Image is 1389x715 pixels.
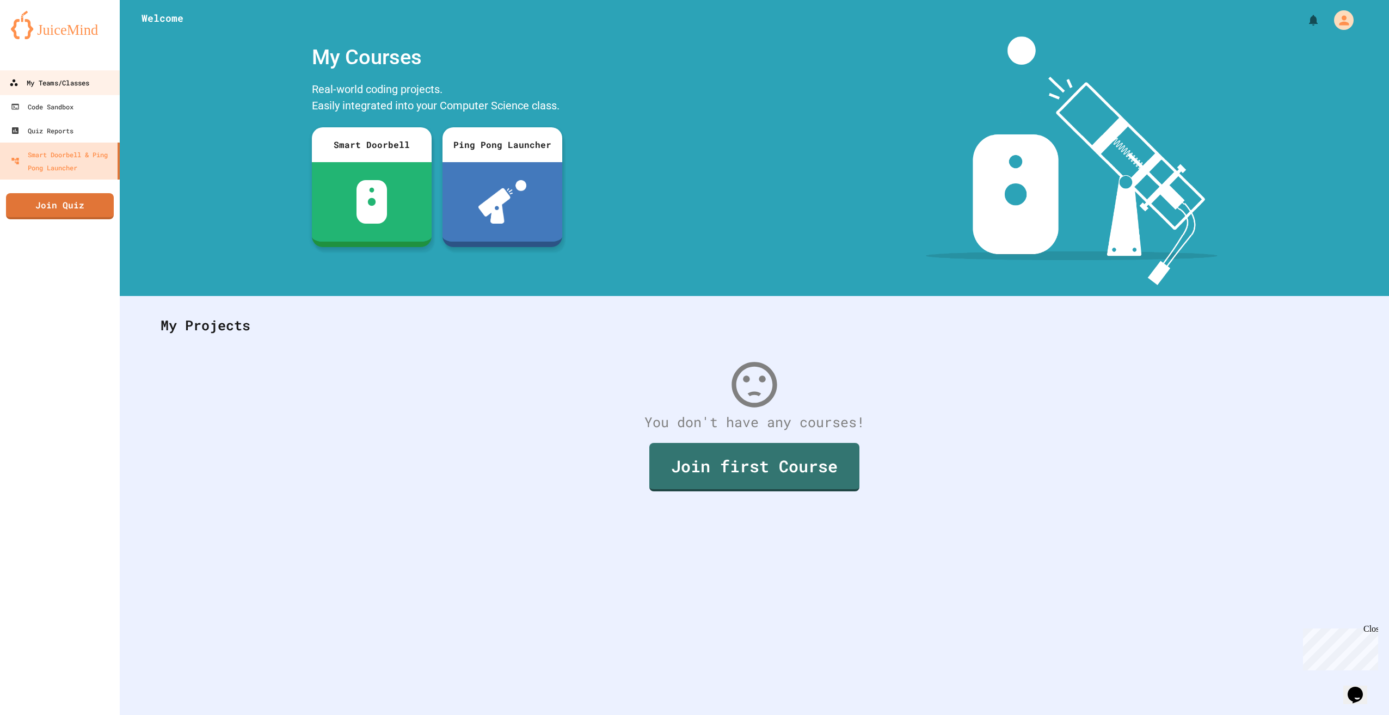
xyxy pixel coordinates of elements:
img: logo-orange.svg [11,11,109,39]
div: My Projects [150,304,1359,347]
div: My Courses [306,36,568,78]
div: Smart Doorbell & Ping Pong Launcher [11,148,113,174]
div: Real-world coding projects. Easily integrated into your Computer Science class. [306,78,568,119]
div: Quiz Reports [11,124,73,137]
div: My Teams/Classes [9,76,89,90]
div: Smart Doorbell [312,127,432,162]
div: My Account [1323,8,1356,33]
img: ppl-with-ball.png [478,180,527,224]
a: Join first Course [649,443,859,491]
img: sdb-white.svg [357,180,388,224]
div: My Notifications [1287,11,1323,29]
iframe: chat widget [1343,671,1378,704]
div: You don't have any courses! [150,412,1359,433]
div: Ping Pong Launcher [442,127,562,162]
a: Join Quiz [6,193,114,219]
iframe: chat widget [1299,624,1378,670]
div: Code Sandbox [11,100,73,113]
img: banner-image-my-projects.png [926,36,1218,285]
div: Chat with us now!Close [4,4,75,69]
